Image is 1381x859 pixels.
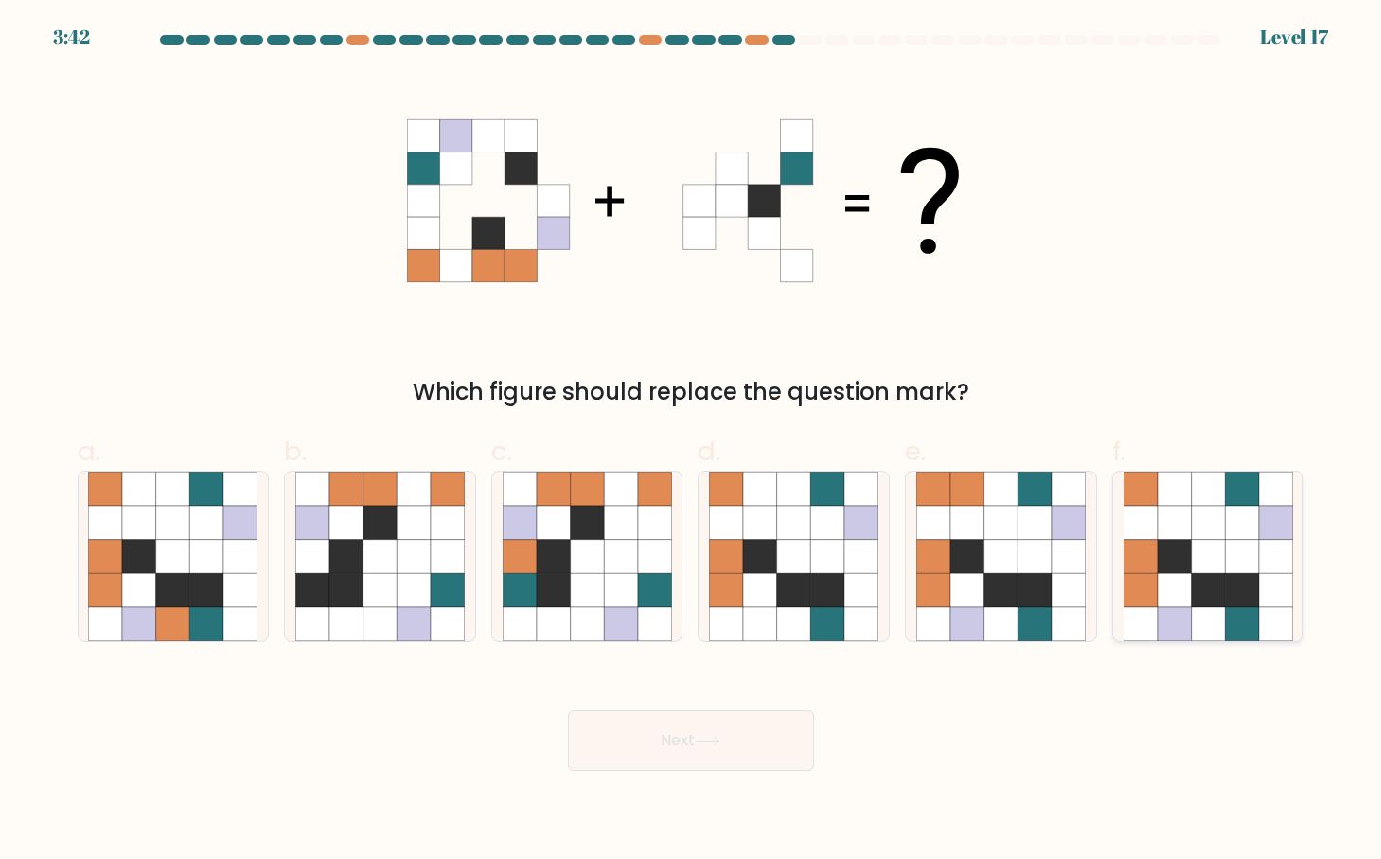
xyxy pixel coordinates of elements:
[89,375,1293,409] div: Which figure should replace the question mark?
[568,710,814,771] button: Next
[284,433,307,470] span: b.
[1260,23,1328,51] div: Level 17
[78,433,100,470] span: a.
[1112,433,1125,470] span: f.
[905,433,926,470] span: e.
[53,23,90,51] div: 3:42
[491,433,512,470] span: c.
[698,433,720,470] span: d.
